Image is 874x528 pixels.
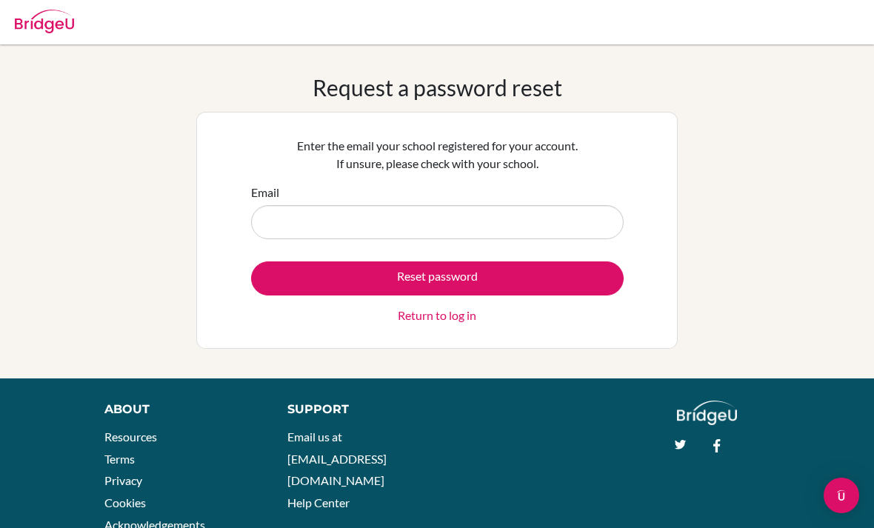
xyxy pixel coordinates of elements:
a: Terms [104,452,135,466]
a: Help Center [287,495,350,509]
button: Reset password [251,261,624,295]
label: Email [251,184,279,201]
a: Cookies [104,495,146,509]
p: Enter the email your school registered for your account. If unsure, please check with your school. [251,137,624,173]
div: Open Intercom Messenger [824,478,859,513]
a: Resources [104,430,157,444]
img: Bridge-U [15,10,74,33]
h1: Request a password reset [313,74,562,101]
img: logo_white@2x-f4f0deed5e89b7ecb1c2cc34c3e3d731f90f0f143d5ea2071677605dd97b5244.png [677,401,737,425]
a: Email us at [EMAIL_ADDRESS][DOMAIN_NAME] [287,430,387,487]
div: Support [287,401,423,418]
div: About [104,401,254,418]
a: Privacy [104,473,142,487]
a: Return to log in [398,307,476,324]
